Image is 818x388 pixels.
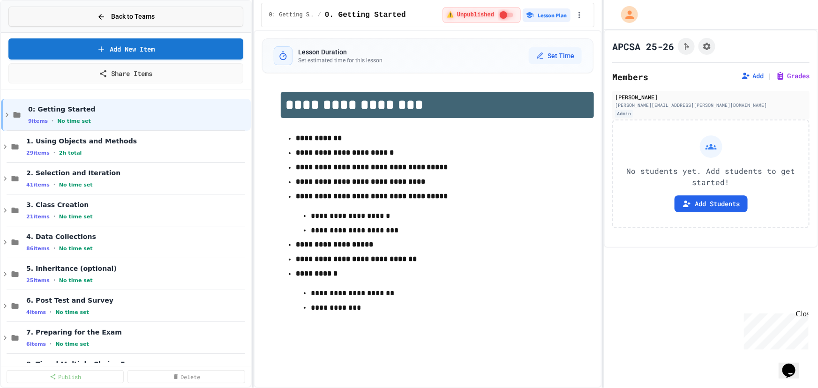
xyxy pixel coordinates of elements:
[26,264,249,273] span: 5. Inheritance (optional)
[57,118,91,124] span: No time set
[678,38,695,55] button: Click to see fork details
[26,137,249,145] span: 1. Using Objects and Methods
[28,105,249,113] span: 0: Getting Started
[8,63,243,83] a: Share Items
[52,117,53,125] span: •
[53,213,55,220] span: •
[615,93,807,101] div: [PERSON_NAME]
[7,370,124,383] a: Publish
[59,214,93,220] span: No time set
[779,351,809,379] iframe: chat widget
[128,370,245,383] a: Delete
[26,296,249,305] span: 6. Post Test and Survey
[26,232,249,241] span: 4. Data Collections
[59,246,93,252] span: No time set
[26,277,50,284] span: 25 items
[53,181,55,188] span: •
[26,309,46,315] span: 4 items
[741,71,764,81] button: Add
[26,150,50,156] span: 29 items
[59,277,93,284] span: No time set
[26,182,50,188] span: 41 items
[26,328,249,336] span: 7. Preparing for the Exam
[776,71,810,81] button: Grades
[612,40,674,53] h1: APCSA 25-26
[298,57,383,64] p: Set estimated time for this lesson
[318,11,321,19] span: /
[59,150,82,156] span: 2h total
[4,4,65,60] div: Chat with us now!Close
[529,47,582,64] button: Set Time
[740,310,809,350] iframe: chat widget
[621,165,801,188] p: No students yet. Add students to get started!
[443,7,521,23] div: ⚠️ Students cannot see this content! Click the toggle to publish it and make it visible to your c...
[28,118,48,124] span: 9 items
[26,341,46,347] span: 6 items
[26,360,249,368] span: 8. Timed Multiple-Choice Exams
[698,38,715,55] button: Assignment Settings
[447,11,494,19] span: ⚠️ Unpublished
[8,7,243,27] button: Back to Teams
[269,11,314,19] span: 0: Getting Started
[767,70,772,82] span: |
[55,309,89,315] span: No time set
[50,340,52,348] span: •
[53,149,55,157] span: •
[26,201,249,209] span: 3. Class Creation
[50,308,52,316] span: •
[675,195,748,212] button: Add Students
[53,276,55,284] span: •
[298,47,383,57] h3: Lesson Duration
[615,102,807,109] div: [PERSON_NAME][EMAIL_ADDRESS][PERSON_NAME][DOMAIN_NAME]
[26,214,50,220] span: 21 items
[611,4,640,25] div: My Account
[612,70,648,83] h2: Members
[26,246,50,252] span: 86 items
[26,169,249,177] span: 2. Selection and Iteration
[55,341,89,347] span: No time set
[523,8,570,22] button: Lesson Plan
[8,38,243,60] a: Add New Item
[111,12,155,22] span: Back to Teams
[325,9,406,21] span: 0. Getting Started
[53,245,55,252] span: •
[59,182,93,188] span: No time set
[615,110,633,118] div: Admin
